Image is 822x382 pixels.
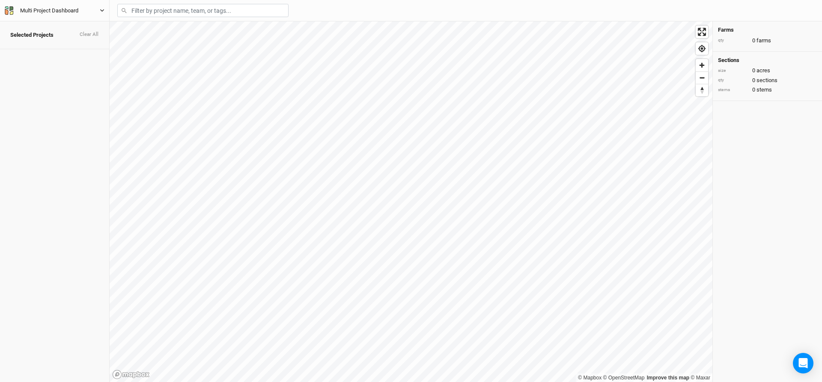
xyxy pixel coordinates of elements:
input: Filter by project name, team, or tags... [117,4,289,17]
div: 0 stems [718,86,817,94]
h4: Farms [718,27,817,33]
div: 0 farms [718,37,817,44]
div: Open Intercom Messenger [793,353,813,373]
button: Zoom in [696,59,708,71]
div: 0 sections [718,77,817,84]
span: Zoom out [696,72,708,84]
a: OpenStreetMap [603,375,645,381]
div: Multi Project Dashboard [20,6,78,15]
button: Zoom out [696,71,708,84]
span: acres [756,67,770,74]
button: Enter fullscreen [696,26,708,38]
canvas: Map [110,21,712,382]
span: Selected Projects [10,32,54,38]
button: Reset bearing to north [696,84,708,96]
button: Clear All [79,32,99,38]
div: stems [718,87,748,93]
h4: Sections [718,57,817,64]
div: 0 [718,67,817,74]
a: Maxar [691,375,710,381]
button: Find my location [696,42,708,55]
div: qty [718,37,748,44]
div: qty [718,77,748,83]
a: Improve this map [647,375,689,381]
div: size [718,68,748,74]
a: Mapbox [578,375,602,381]
a: Mapbox logo [112,370,150,379]
button: Multi Project Dashboard [4,6,105,15]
